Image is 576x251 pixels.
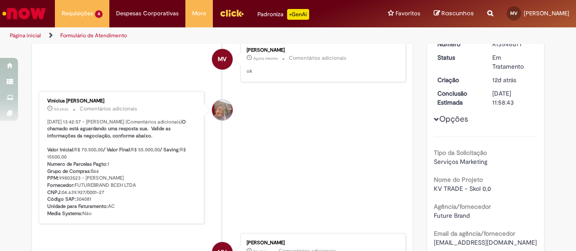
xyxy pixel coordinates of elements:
dt: Status [431,53,486,62]
dt: Conclusão Estimada [431,89,486,107]
img: click_logo_yellow_360x200.png [220,6,244,20]
div: [PERSON_NAME] [247,240,396,246]
b: Código SAP: [47,196,76,203]
dt: Criação [431,75,486,84]
b: CNPJ: [47,189,62,196]
b: PPM: [47,175,59,181]
b: O chamado está aguardando uma resposta sua. Valide as informações da negociação, conforme abaixo.... [47,119,187,154]
span: MV [510,10,517,16]
span: Rascunhos [441,9,474,18]
p: ok [247,68,396,75]
span: 5d atrás [54,106,68,112]
time: 24/09/2025 13:42:57 [54,106,68,112]
span: Requisições [62,9,93,18]
b: Media Systems: [47,210,82,217]
span: More [192,9,206,18]
span: Despesas Corporativas [116,9,179,18]
b: Agência/fornecedor [434,203,491,211]
time: 18/09/2025 09:43:55 [492,76,516,84]
span: Future Brand [434,211,470,220]
small: Comentários adicionais [80,105,137,113]
span: [EMAIL_ADDRESS][DOMAIN_NAME] [434,238,537,247]
b: Unidade para Faturamento: [47,203,108,210]
div: Vinicius Rafael De Souza [212,100,233,120]
b: / Valor Final: [103,146,131,153]
img: ServiceNow [1,4,47,22]
b: Tipo da Solicitação [434,149,487,157]
b: Nome do Projeto [434,176,483,184]
small: Comentários adicionais [289,54,346,62]
a: Rascunhos [434,9,474,18]
div: Marcos Aurelio Oliveira Venancio [212,49,233,70]
a: Página inicial [10,32,41,39]
b: / Saving: [160,146,180,153]
div: [DATE] 11:58:43 [492,89,534,107]
div: Padroniza [257,9,309,20]
dt: Número [431,40,486,48]
div: Em Tratamento [492,53,534,71]
a: Formulário de Atendimento [60,32,127,39]
div: R13546071 [492,40,534,48]
div: [PERSON_NAME] [247,48,396,53]
b: Fornecedor: [47,182,75,189]
span: 12d atrás [492,76,516,84]
span: Agora mesmo [253,56,278,61]
p: +GenAi [287,9,309,20]
span: [PERSON_NAME] [524,9,569,17]
span: KV TRADE - Skol 0,0 [434,185,491,193]
span: Serviços Marketing [434,158,487,166]
b: Grupo de Compras: [47,168,91,175]
span: Favoritos [396,9,420,18]
b: Email da agência/fornecedor [434,229,515,238]
ul: Trilhas de página [7,27,377,44]
div: 18/09/2025 09:43:55 [492,75,534,84]
b: Numero de Parcelas Pagto: [47,161,108,167]
div: Vinicius [PERSON_NAME] [47,98,197,104]
time: 29/09/2025 12:31:26 [253,56,278,61]
p: [DATE] 13:42:57 - [PERSON_NAME] (Comentários adicionais) R$ 70.500,00 R$ 55.000,00 R$ 15500,00 1 ... [47,119,197,217]
span: MV [218,48,226,70]
span: 4 [95,10,103,18]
